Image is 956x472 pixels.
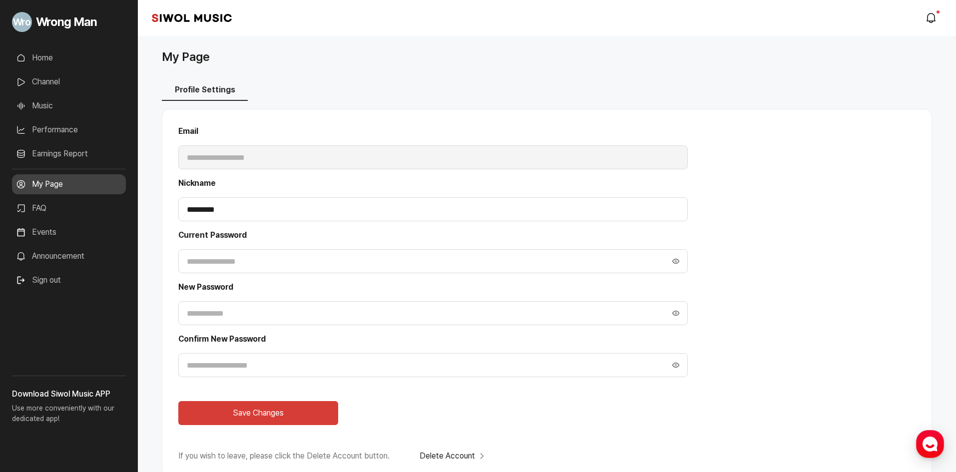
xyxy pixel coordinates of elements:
p: Use more conveniently with our dedicated app! [12,400,126,432]
label: Nickname [178,177,688,189]
a: My Page [12,174,126,194]
a: Music [12,96,126,116]
label: Confirm New Password [178,333,688,345]
input: New Password [178,301,688,325]
label: Current Password [178,229,688,241]
a: Earnings Report [12,144,126,164]
input: Confirm New Password [178,353,688,377]
span: Settings [148,332,172,340]
button: Hide Password [664,249,688,273]
a: Settings [129,317,192,342]
label: Email [178,125,688,137]
p: If you wish to leave, please click the Delete Account button. [178,450,390,462]
h3: Download Siwol Music APP [12,388,126,400]
button: Hide Password [664,301,688,325]
a: Announcement [12,246,126,266]
a: Home [3,317,66,342]
span: Home [25,332,43,340]
button: Save Changes [178,401,338,425]
a: Messages [66,317,129,342]
span: Wrong Man [36,13,97,31]
a: Go to My Profile [12,8,126,36]
a: Performance [12,120,126,140]
label: New Password [178,281,688,293]
a: modal.notifications [922,8,942,28]
button: Hide Password [664,353,688,377]
a: Events [12,222,126,242]
a: FAQ [12,198,126,218]
span: Messages [83,332,112,340]
button: Profile Settings [162,80,248,101]
h1: My Page [162,48,210,66]
a: Channel [12,72,126,92]
button: Sign out [12,270,65,290]
a: Home [12,48,126,68]
button: Delete Account [420,450,487,462]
